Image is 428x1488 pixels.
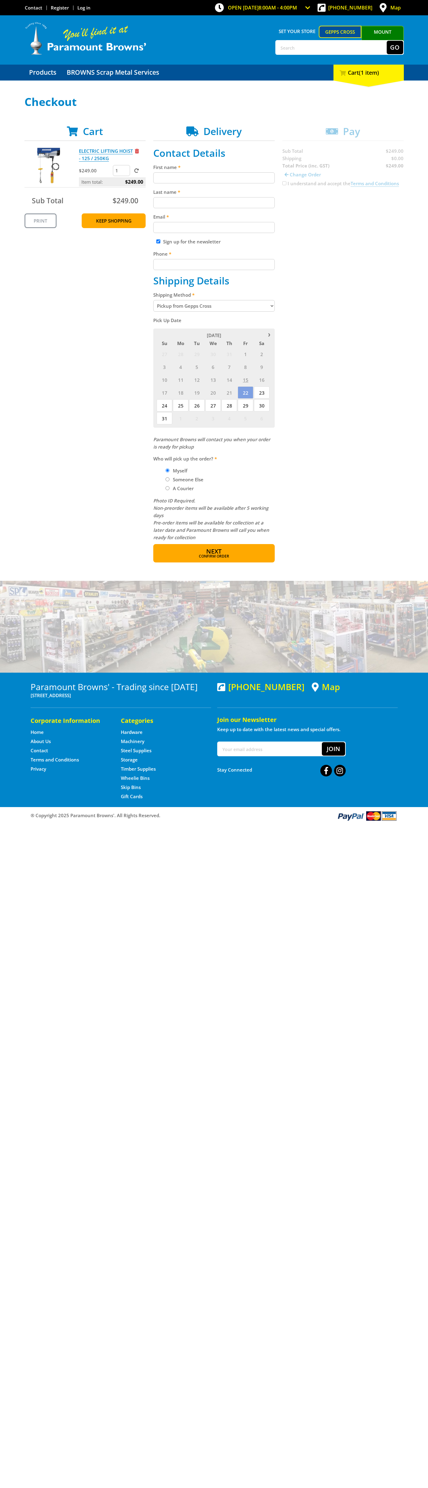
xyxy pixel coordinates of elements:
[79,167,112,174] p: $249.00
[157,361,172,373] span: 3
[254,339,270,347] span: Sa
[189,361,205,373] span: 5
[121,775,150,781] a: Go to the Wheelie Bins page
[221,386,237,399] span: 21
[217,682,304,692] div: [PHONE_NUMBER]
[217,716,398,724] h5: Join our Newsletter
[166,477,169,481] input: Please select who will pick up the order.
[153,291,275,299] label: Shipping Method
[153,259,275,270] input: Please enter your telephone number.
[121,757,138,763] a: Go to the Storage page
[387,41,403,54] button: Go
[30,147,67,184] img: ELECTRIC LIFTING HOIST - 125 / 250KG
[238,361,253,373] span: 8
[221,348,237,360] span: 31
[238,386,253,399] span: 22
[157,339,172,347] span: Su
[157,348,172,360] span: 27
[153,436,270,450] em: Paramount Browns will contact you when your order is ready for pickup
[171,465,189,476] label: Myself
[238,374,253,386] span: 15
[83,125,103,138] span: Cart
[25,5,42,11] a: Go to the Contact page
[31,716,109,725] h5: Corporate Information
[206,547,221,555] span: Next
[24,810,404,821] div: ® Copyright 2025 Paramount Browns'. All Rights Reserved.
[32,196,63,205] span: Sub Total
[189,412,205,424] span: 2
[221,374,237,386] span: 14
[205,348,221,360] span: 30
[238,399,253,411] span: 29
[153,498,269,540] em: Photo ID Required. Non-preorder items will be available after 5 working days Pre-order items will...
[24,21,147,55] img: Paramount Browns'
[205,374,221,386] span: 13
[254,361,270,373] span: 9
[205,399,221,411] span: 27
[171,483,196,494] label: A Courier
[157,399,172,411] span: 24
[275,26,319,37] span: Set your store
[173,386,188,399] span: 18
[153,197,275,208] input: Please enter your last name.
[31,692,211,699] p: [STREET_ADDRESS]
[173,399,188,411] span: 25
[166,554,262,558] span: Confirm order
[166,486,169,490] input: Please select who will pick up the order.
[121,784,141,791] a: Go to the Skip Bins page
[276,41,387,54] input: Search
[24,96,404,108] h1: Checkout
[77,5,91,11] a: Log in
[333,65,404,81] div: Cart
[31,738,51,745] a: Go to the About Us page
[157,386,172,399] span: 17
[189,339,205,347] span: Tu
[238,339,253,347] span: Fr
[221,361,237,373] span: 7
[189,374,205,386] span: 12
[254,412,270,424] span: 6
[221,412,237,424] span: 4
[359,69,379,76] span: (1 item)
[254,374,270,386] span: 16
[171,474,206,485] label: Someone Else
[254,348,270,360] span: 2
[221,399,237,411] span: 28
[205,339,221,347] span: We
[205,361,221,373] span: 6
[79,148,133,162] a: ELECTRIC LIFTING HOIST - 125 / 250KG
[205,412,221,424] span: 3
[121,738,144,745] a: Go to the Machinery page
[135,148,139,154] a: Remove from cart
[218,742,322,756] input: Your email address
[217,726,398,733] p: Keep up to date with the latest news and special offers.
[203,125,242,138] span: Delivery
[322,742,345,756] button: Join
[31,757,79,763] a: Go to the Terms and Conditions page
[121,716,199,725] h5: Categories
[153,163,275,171] label: First name
[31,682,211,692] h3: Paramount Browns' - Trading since [DATE]
[153,317,275,324] label: Pick Up Date
[205,386,221,399] span: 20
[259,4,297,11] span: 8:00am - 4:00pm
[79,177,146,186] p: Item total:
[82,213,146,228] a: Keep Shopping
[121,729,143,735] a: Go to the Hardware page
[166,468,169,472] input: Please select who will pick up the order.
[173,348,188,360] span: 28
[254,386,270,399] span: 23
[31,747,48,754] a: Go to the Contact page
[157,412,172,424] span: 31
[113,196,138,205] span: $249.00
[31,766,46,772] a: Go to the Privacy page
[189,399,205,411] span: 26
[361,26,404,49] a: Mount [PERSON_NAME]
[238,412,253,424] span: 5
[189,386,205,399] span: 19
[312,682,340,692] a: View a map of Gepps Cross location
[207,332,221,338] span: [DATE]
[153,147,275,159] h2: Contact Details
[153,222,275,233] input: Please enter your email address.
[153,172,275,183] input: Please enter your first name.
